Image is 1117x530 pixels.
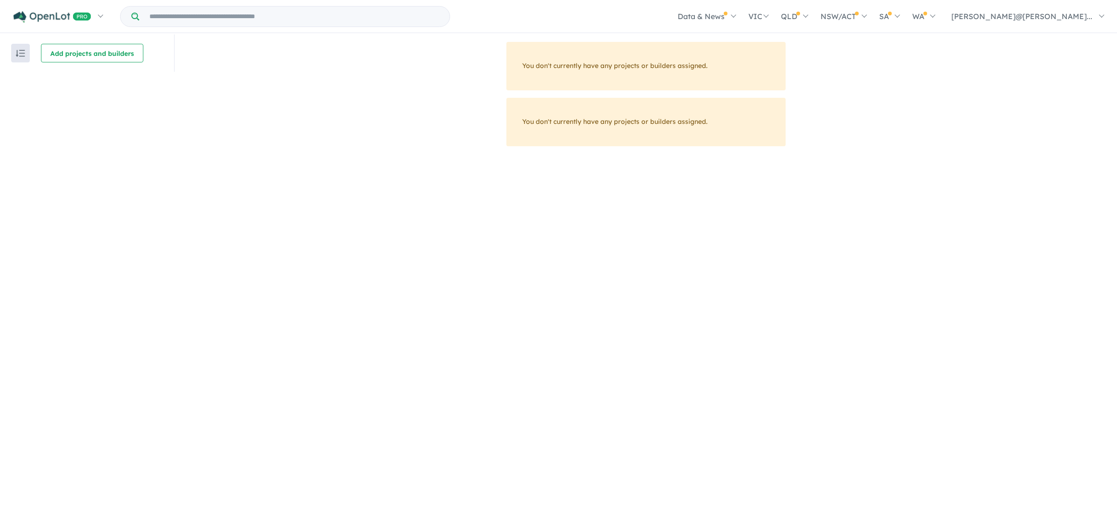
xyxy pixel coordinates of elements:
[41,44,143,62] button: Add projects and builders
[506,42,786,90] div: You don't currently have any projects or builders assigned.
[141,7,448,27] input: Try estate name, suburb, builder or developer
[506,98,786,146] div: You don't currently have any projects or builders assigned.
[951,12,1092,21] span: [PERSON_NAME]@[PERSON_NAME]...
[16,50,25,57] img: sort.svg
[13,11,91,23] img: Openlot PRO Logo White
